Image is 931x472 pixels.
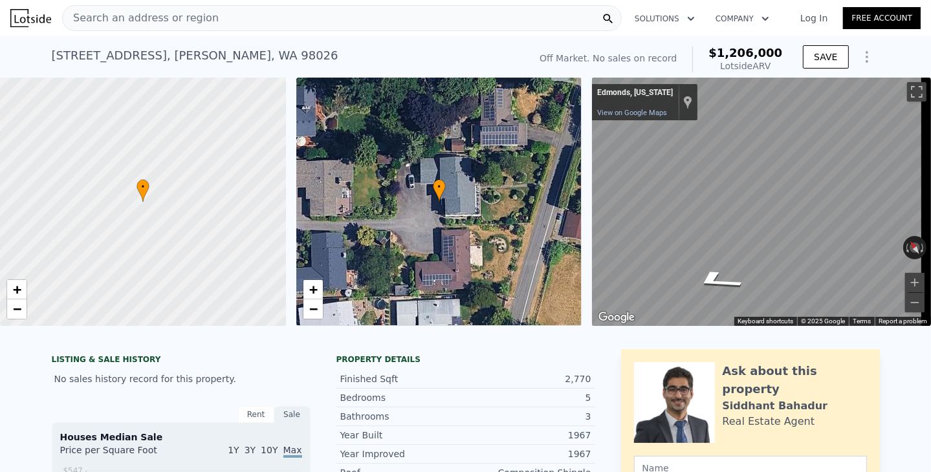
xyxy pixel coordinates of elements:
div: Houses Median Sale [60,431,302,444]
button: Solutions [624,7,705,30]
span: − [13,301,21,317]
button: Company [705,7,780,30]
div: Finished Sqft [340,372,466,385]
a: Open this area in Google Maps (opens a new window) [595,309,638,326]
span: + [309,281,317,297]
a: View on Google Maps [597,109,667,117]
div: Map [592,78,931,326]
div: Year Improved [340,447,466,460]
div: 5 [466,391,591,404]
span: $1,206,000 [708,46,782,59]
div: Off Market. No sales on record [540,52,677,65]
span: • [433,181,446,193]
button: Rotate counterclockwise [903,236,910,259]
div: Bathrooms [340,410,466,423]
span: 10Y [261,445,278,455]
button: Zoom in [905,273,925,292]
span: 1Y [228,445,239,455]
div: Real Estate Agent [723,414,815,429]
div: • [137,179,149,202]
div: [STREET_ADDRESS] , [PERSON_NAME] , WA 98026 [52,47,338,65]
div: Year Built [340,429,466,442]
a: Zoom out [303,299,323,319]
button: Keyboard shortcuts [738,317,793,326]
span: − [309,301,317,317]
div: Siddhant Bahadur [723,398,828,414]
a: Zoom in [7,280,27,299]
a: Terms [853,317,871,325]
div: 1967 [466,429,591,442]
button: Zoom out [905,293,925,312]
div: Ask about this property [723,362,867,398]
div: Lotside ARV [708,59,782,72]
div: Edmonds, [US_STATE] [597,88,673,98]
span: + [13,281,21,297]
div: • [433,179,446,202]
button: Reset the view [904,235,926,260]
span: Max [283,445,302,458]
img: Google [595,309,638,326]
span: Search an address or region [63,10,219,26]
div: Rent [238,406,274,423]
a: Zoom out [7,299,27,319]
div: 3 [466,410,591,423]
span: © 2025 Google [801,317,845,325]
button: Rotate clockwise [920,236,927,259]
div: Property details [336,354,595,365]
div: Price per Square Foot [60,444,181,464]
path: Go West [671,265,763,296]
a: Zoom in [303,280,323,299]
div: LISTING & SALE HISTORY [52,354,311,367]
button: SAVE [803,45,848,69]
div: Bedrooms [340,391,466,404]
div: Sale [274,406,311,423]
a: Log In [785,12,843,25]
div: 2,770 [466,372,591,385]
span: • [137,181,149,193]
a: Report a problem [879,317,927,325]
span: 3Y [245,445,256,455]
div: Street View [592,78,931,326]
img: Lotside [10,9,51,27]
div: No sales history record for this property. [52,367,311,391]
div: 1967 [466,447,591,460]
button: Show Options [854,44,880,70]
a: Free Account [843,7,921,29]
a: Show location on map [683,95,692,109]
button: Toggle fullscreen view [907,82,926,102]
